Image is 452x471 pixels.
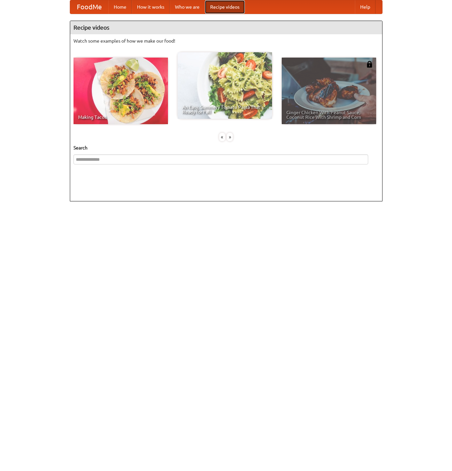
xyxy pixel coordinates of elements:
a: Making Tacos [74,58,168,124]
a: An Easy, Summery Tomato Pasta That's Ready for Fall [178,52,272,119]
a: Home [108,0,132,14]
a: How it works [132,0,170,14]
p: Watch some examples of how we make our food! [74,38,379,44]
div: « [219,133,225,141]
h5: Search [74,144,379,151]
img: 483408.png [366,61,373,68]
a: Help [355,0,376,14]
a: FoodMe [70,0,108,14]
span: An Easy, Summery Tomato Pasta That's Ready for Fall [182,105,267,114]
a: Who we are [170,0,205,14]
h4: Recipe videos [70,21,382,34]
div: » [227,133,233,141]
a: Recipe videos [205,0,245,14]
span: Making Tacos [78,115,163,119]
